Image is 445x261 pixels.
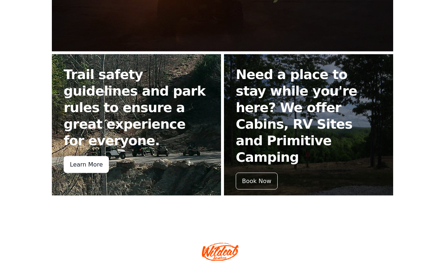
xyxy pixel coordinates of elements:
div: Book Now [236,173,278,190]
h2: Trail safety guidelines and park rules to ensure a great experience for everyone. [64,66,209,149]
a: Need a place to stay while you're here? We offer Cabins, RV Sites and Primitive Camping Book Now [224,54,393,196]
a: Trail safety guidelines and park rules to ensure a great experience for everyone. Learn More [52,54,221,196]
div: Learn More [64,156,109,173]
h2: Need a place to stay while you're here? We offer Cabins, RV Sites and Primitive Camping [236,66,381,165]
